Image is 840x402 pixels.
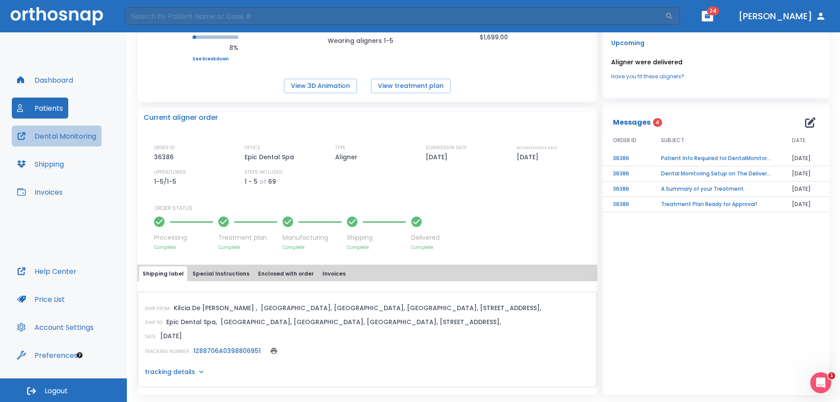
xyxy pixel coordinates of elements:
span: SUBJECT [661,136,684,144]
a: 1Z88706A0398806951 [193,346,261,355]
p: ORDER ID [154,144,175,152]
button: Price List [12,289,70,310]
button: Special Instructions [189,266,253,281]
div: Tooltip anchor [76,351,84,359]
p: 1-5/1-5 [154,176,179,187]
p: [GEOGRAPHIC_DATA], [GEOGRAPHIC_DATA], [GEOGRAPHIC_DATA], [STREET_ADDRESS], [261,303,541,313]
iframe: Intercom live chat [810,372,831,393]
p: Delivered [411,233,440,242]
p: TYPE [335,144,346,152]
p: [GEOGRAPHIC_DATA], [GEOGRAPHIC_DATA], [GEOGRAPHIC_DATA], [STREET_ADDRESS], [220,317,501,327]
td: 36386 [602,151,651,166]
button: Dental Monitoring [12,126,101,147]
p: Treatment plan [218,233,277,242]
p: UPPER/LOWER [154,168,186,176]
img: Orthosnap [10,7,103,25]
p: [DATE] [160,331,182,341]
td: [DATE] [781,182,829,197]
p: Aligner were delivered [611,57,821,67]
span: 4 [653,118,662,127]
button: Enclosed with order [255,266,317,281]
a: See breakdown [192,56,238,62]
p: Epic Dental Spa [245,152,297,162]
p: STEPS INCLUDED [245,168,282,176]
button: Dashboard [12,70,78,91]
td: [DATE] [781,166,829,182]
td: Dental Monitoring Setup on The Delivery Day [651,166,781,182]
p: Kilcia De [PERSON_NAME] , [174,303,257,313]
p: SHIP FROM: [145,305,170,313]
button: [PERSON_NAME] [735,8,829,24]
p: Aligner [335,152,360,162]
p: 1 - 5 [245,176,258,187]
span: 1 [828,372,835,379]
td: [DATE] [781,151,829,166]
p: $1,699.00 [479,32,508,42]
button: Shipping label [139,266,187,281]
p: Processing [154,233,213,242]
button: Patients [12,98,68,119]
span: DATE [792,136,805,144]
p: Epic Dental Spa, [166,317,217,327]
p: Complete [411,244,440,251]
p: Shipping [347,233,406,242]
p: Complete [283,244,342,251]
p: Complete [154,244,213,251]
p: ORDER STATUS [154,204,591,212]
p: SHIP TO: [145,319,163,327]
span: Logout [45,386,68,396]
td: Treatment Plan Ready for Approval! [651,197,781,212]
p: Complete [218,244,277,251]
input: Search by Patient Name or Case # [125,7,665,25]
p: 8% [192,42,238,53]
p: [DATE] [426,152,451,162]
button: Shipping [12,154,69,175]
button: Account Settings [12,317,99,338]
button: Help Center [12,261,82,282]
button: Preferences [12,345,83,366]
p: Wearing aligners 1-5 [328,35,406,46]
p: TRACKING NUMBER: [145,348,190,356]
button: View treatment plan [371,79,451,93]
td: 36386 [602,166,651,182]
td: A Summary of your Treatment [651,182,781,197]
p: tracking details [145,367,195,376]
a: Have you fit these aligners? [611,73,821,80]
button: Invoices [319,266,349,281]
p: of [259,176,266,187]
p: Messages [613,117,651,128]
p: 69 [268,176,276,187]
span: 24 [707,7,719,15]
p: DATE: [145,333,157,341]
td: Patient Info Required for DentalMonitoring! [651,151,781,166]
p: SUBMISSION DATE [426,144,467,152]
p: Complete [347,244,406,251]
div: tabs [139,266,595,281]
p: OFFICE [245,144,260,152]
p: Upcoming [611,38,821,48]
p: [DATE] [517,152,542,162]
button: View 3D Animation [284,79,357,93]
button: Invoices [12,182,68,203]
td: 36386 [602,197,651,212]
p: Current aligner order [143,112,218,123]
span: ORDER ID [613,136,637,144]
p: 36386 [154,152,177,162]
p: Manufacturing [283,233,342,242]
td: [DATE] [781,197,829,212]
button: print [268,345,280,357]
td: 36386 [602,182,651,197]
p: ESTIMATED SHIP DATE [517,144,557,152]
